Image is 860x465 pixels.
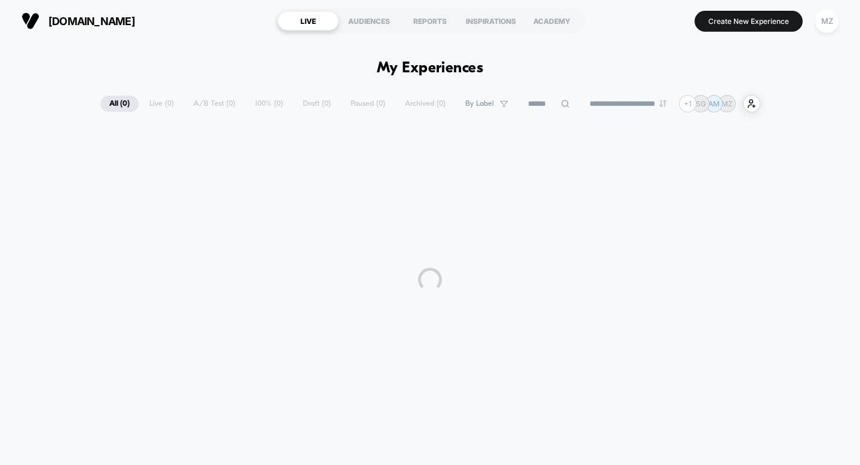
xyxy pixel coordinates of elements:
p: SG [696,99,706,108]
div: LIVE [278,11,339,30]
div: ACADEMY [521,11,582,30]
div: AUDIENCES [339,11,400,30]
button: MZ [812,9,842,33]
img: end [659,100,666,107]
span: [DOMAIN_NAME] [48,15,135,27]
div: REPORTS [400,11,460,30]
img: Visually logo [21,12,39,30]
div: INSPIRATIONS [460,11,521,30]
span: By Label [465,99,494,108]
h1: My Experiences [377,60,484,77]
p: AM [708,99,720,108]
div: MZ [815,10,838,33]
p: MZ [721,99,733,108]
div: + 1 [679,95,696,112]
button: [DOMAIN_NAME] [18,11,139,30]
button: Create New Experience [695,11,803,32]
span: All ( 0 ) [100,96,139,112]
